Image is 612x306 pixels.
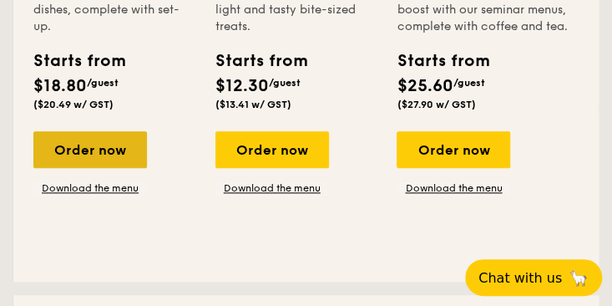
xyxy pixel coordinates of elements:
[397,48,481,74] div: Starts from
[569,268,589,288] span: 🦙
[215,99,291,110] span: ($13.41 w/ GST)
[33,131,147,168] div: Order now
[33,99,114,110] span: ($20.49 w/ GST)
[397,181,510,195] a: Download the menu
[453,77,484,89] span: /guest
[33,48,108,74] div: Starts from
[215,181,329,195] a: Download the menu
[215,48,290,74] div: Starts from
[478,270,562,286] span: Chat with us
[33,76,87,96] span: $18.80
[33,181,147,195] a: Download the menu
[87,77,119,89] span: /guest
[397,131,510,168] div: Order now
[397,76,453,96] span: $25.60
[215,76,269,96] span: $12.30
[269,77,301,89] span: /guest
[397,99,475,110] span: ($27.90 w/ GST)
[215,131,329,168] div: Order now
[465,259,602,296] button: Chat with us🦙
